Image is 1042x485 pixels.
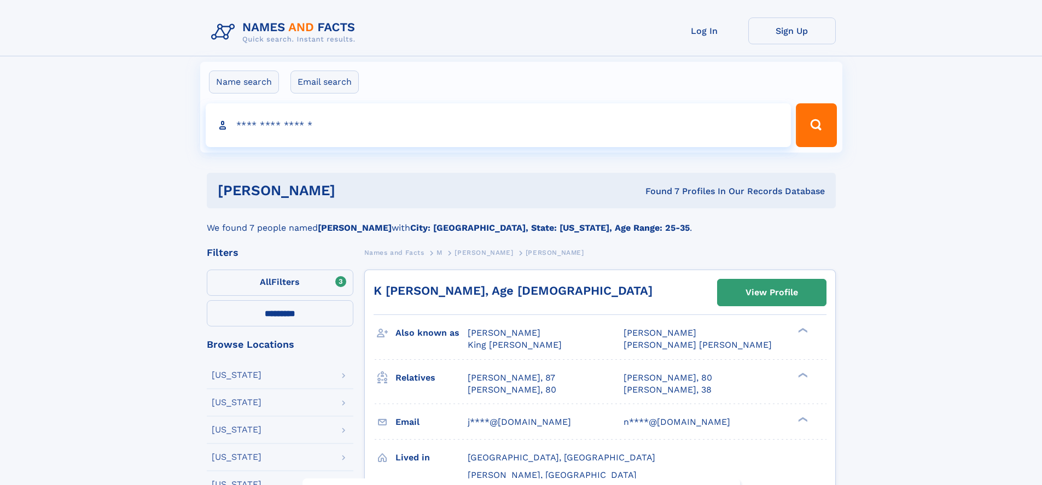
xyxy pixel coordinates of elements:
[395,413,468,431] h3: Email
[526,249,584,256] span: [PERSON_NAME]
[468,328,540,338] span: [PERSON_NAME]
[796,103,836,147] button: Search Button
[468,372,555,384] a: [PERSON_NAME], 87
[624,340,772,350] span: [PERSON_NAME] [PERSON_NAME]
[212,371,261,379] div: [US_STATE]
[468,452,655,463] span: [GEOGRAPHIC_DATA], [GEOGRAPHIC_DATA]
[212,398,261,407] div: [US_STATE]
[455,246,513,259] a: [PERSON_NAME]
[795,416,808,423] div: ❯
[209,71,279,94] label: Name search
[206,103,791,147] input: search input
[212,453,261,461] div: [US_STATE]
[468,384,556,396] a: [PERSON_NAME], 80
[436,249,443,256] span: M
[468,340,562,350] span: King [PERSON_NAME]
[364,246,424,259] a: Names and Facts
[624,328,696,338] span: [PERSON_NAME]
[748,17,836,44] a: Sign Up
[207,208,836,235] div: We found 7 people named with .
[290,71,359,94] label: Email search
[218,184,491,197] h1: [PERSON_NAME]
[624,384,712,396] a: [PERSON_NAME], 38
[490,185,825,197] div: Found 7 Profiles In Our Records Database
[436,246,443,259] a: M
[395,324,468,342] h3: Also known as
[455,249,513,256] span: [PERSON_NAME]
[468,470,637,480] span: [PERSON_NAME], [GEOGRAPHIC_DATA]
[260,277,271,287] span: All
[661,17,748,44] a: Log In
[207,17,364,47] img: Logo Names and Facts
[410,223,690,233] b: City: [GEOGRAPHIC_DATA], State: [US_STATE], Age Range: 25-35
[624,372,712,384] a: [PERSON_NAME], 80
[207,270,353,296] label: Filters
[746,280,798,305] div: View Profile
[718,279,826,306] a: View Profile
[395,369,468,387] h3: Relatives
[212,425,261,434] div: [US_STATE]
[318,223,392,233] b: [PERSON_NAME]
[395,448,468,467] h3: Lived in
[207,248,353,258] div: Filters
[207,340,353,349] div: Browse Locations
[795,327,808,334] div: ❯
[374,284,653,297] a: K [PERSON_NAME], Age [DEMOGRAPHIC_DATA]
[795,371,808,378] div: ❯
